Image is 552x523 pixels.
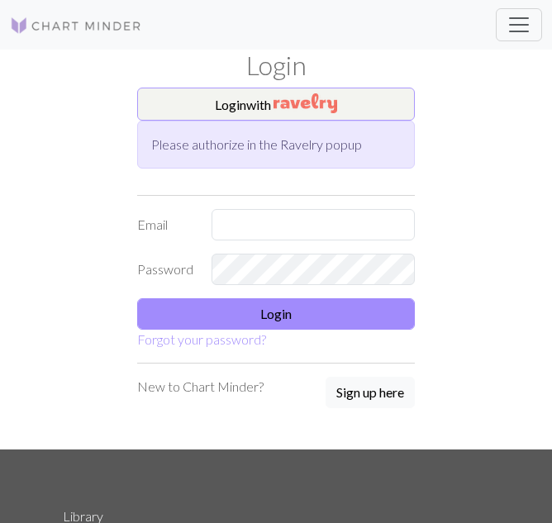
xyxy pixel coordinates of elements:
[137,88,415,121] button: Loginwith
[53,50,499,81] h1: Login
[326,377,415,408] button: Sign up here
[137,121,415,169] div: Please authorize in the Ravelry popup
[326,377,415,410] a: Sign up here
[137,298,415,330] button: Login
[10,16,142,36] img: Logo
[127,254,202,285] label: Password
[137,377,264,397] p: New to Chart Minder?
[137,331,266,347] a: Forgot your password?
[496,8,542,41] button: Toggle navigation
[127,209,202,240] label: Email
[274,93,337,113] img: Ravelry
